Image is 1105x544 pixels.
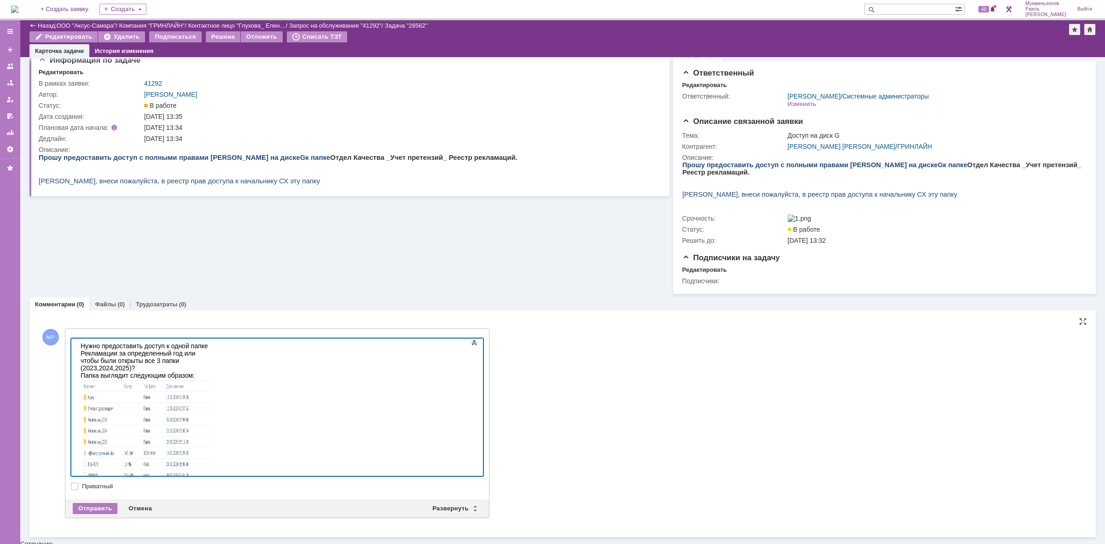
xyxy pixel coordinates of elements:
a: Создать заявку [3,42,17,57]
div: / [57,22,119,29]
div: Сделать домашней страницей [1084,24,1095,35]
img: 08ganrErKw9AAAAAElFTkSuQmCC [4,41,135,228]
a: Заявки на командах [3,59,17,74]
div: Подписчики: [682,277,786,285]
div: Плановая дата начала: [39,124,131,131]
div: Редактировать [39,69,83,76]
a: Перейти на домашнюю страницу [11,6,18,13]
div: Изменить [788,100,817,108]
a: Комментарии [35,301,76,308]
a: [PERSON_NAME] [144,91,197,98]
div: Ответственный: [682,93,786,100]
a: Назад [38,22,55,29]
a: [PERSON_NAME] [788,93,841,100]
div: Доступ на диск G [788,132,1081,139]
div: Добавить в избранное [1069,24,1080,35]
span: [PERSON_NAME] [1025,12,1066,18]
div: | [55,22,56,29]
a: Заявки в моей ответственности [3,76,17,90]
a: Запрос на обслуживание "41292" [289,22,382,29]
div: / [788,143,1081,150]
div: (0) [117,301,125,308]
span: 48 [978,6,989,12]
a: Контактное лицо "Глухова_ Елен… [188,22,286,29]
div: Редактировать [682,82,727,89]
a: ООО "Аксус-Самара" [57,22,116,29]
a: Карточка задачи [35,47,84,54]
div: (0) [179,301,186,308]
div: (0) [77,301,84,308]
span: Мукминьзянов [1025,1,1066,6]
span: Расширенный поиск [955,4,964,13]
span: Информация по задаче [39,56,140,64]
a: Отчеты [3,125,17,140]
div: Автор: [39,91,142,98]
div: / [188,22,289,29]
div: / [289,22,385,29]
img: 1.png [788,215,811,222]
a: ГРИНЛАЙН [897,143,932,150]
div: Контрагент: [682,143,786,150]
div: Статус: [682,226,786,233]
label: Приватный [82,483,482,490]
span: В работе [144,102,176,109]
div: Статус: [39,102,142,109]
span: Ответственный [682,69,754,77]
a: Мои согласования [3,109,17,123]
a: Перейти в интерфейс администратора [1003,4,1014,15]
span: Раиль [1025,6,1066,12]
a: Трудозатраты [136,301,178,308]
div: / [119,22,188,29]
div: [DATE] 13:34 [144,124,654,131]
div: / [788,93,929,100]
a: Мои заявки [3,92,17,107]
div: Нужно предоставить доступ к одной папке Рекламации за определенный год или чтобы были открыты все... [4,4,134,229]
a: Файлы [95,301,116,308]
span: [DATE] 13:32 [788,237,826,244]
a: 41292 [144,80,162,87]
div: На всю страницу [1079,318,1087,325]
a: История изменения [95,47,153,54]
div: Описание: [39,146,656,153]
a: Системные администраторы [843,93,929,100]
div: Дедлайн: [39,135,142,142]
div: [DATE] 13:35 [144,113,654,120]
a: [PERSON_NAME] [PERSON_NAME] [788,143,896,150]
div: Решить до: [682,237,786,244]
img: logo [11,6,18,13]
span: Показать панель инструментов [469,337,480,348]
div: Создать [99,4,146,15]
span: Подписчики на задачу [682,253,780,262]
div: Задача "28562" [385,22,428,29]
div: В рамках заявки: [39,80,142,87]
span: Описание связанной заявки [682,117,803,126]
a: Компания "ГРИНЛАЙН" [119,22,185,29]
span: В работе [788,226,820,233]
div: Редактировать [682,266,727,274]
div: Описание: [682,154,1083,161]
span: МР [42,329,59,345]
div: Дата создания: [39,113,142,120]
div: [DATE] 13:34 [144,135,654,142]
div: Срочность: [682,215,786,222]
a: Настройки [3,142,17,157]
div: Тема: [682,132,786,139]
